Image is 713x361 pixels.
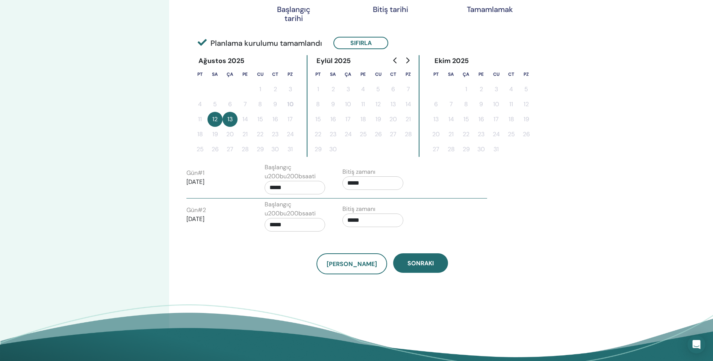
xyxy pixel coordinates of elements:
span: Planlama kurulumu tamamlandı [198,38,322,49]
button: 7 [238,97,253,112]
th: Salı [325,67,341,82]
button: 8 [253,97,268,112]
button: 4 [356,82,371,97]
button: 7 [444,97,459,112]
label: Bitiş zamanı [342,167,375,176]
button: 16 [268,112,283,127]
div: Bitiş tarihi [372,5,409,14]
button: 21 [238,127,253,142]
button: 8 [310,97,325,112]
p: [DATE] [186,215,247,224]
button: 18 [192,127,207,142]
button: 10 [283,97,298,112]
button: Go to next month [401,53,413,68]
button: 9 [325,97,341,112]
label: Gün # 1 [186,168,204,177]
th: Perşembe [356,67,371,82]
th: Cuma [253,67,268,82]
button: 29 [459,142,474,157]
th: Perşembe [238,67,253,82]
th: Pazartesi [310,67,325,82]
button: 6 [428,97,444,112]
label: Başlangıç u200bu200bsaati [265,163,325,181]
button: 3 [489,82,504,97]
button: 10 [341,97,356,112]
button: 15 [310,112,325,127]
button: 22 [459,127,474,142]
button: 1 [459,82,474,97]
button: 26 [519,127,534,142]
button: 29 [253,142,268,157]
button: 23 [268,127,283,142]
th: Pazar [519,67,534,82]
button: 19 [519,112,534,127]
button: 27 [223,142,238,157]
button: 16 [474,112,489,127]
button: 12 [207,112,223,127]
button: Sıfırla [333,37,388,49]
button: 25 [356,127,371,142]
button: 28 [238,142,253,157]
button: 22 [310,127,325,142]
button: 16 [325,112,341,127]
button: 5 [371,82,386,97]
button: 7 [401,82,416,97]
button: 30 [325,142,341,157]
th: Cumartesi [268,67,283,82]
button: 2 [325,82,341,97]
span: Sonraki [407,259,434,267]
button: 13 [386,97,401,112]
label: Gün # 2 [186,206,206,215]
button: 14 [401,97,416,112]
th: Cuma [489,67,504,82]
button: 15 [253,112,268,127]
th: Salı [207,67,223,82]
button: 30 [268,142,283,157]
th: Cumartesi [504,67,519,82]
button: 22 [253,127,268,142]
button: 25 [504,127,519,142]
button: 21 [401,112,416,127]
button: 23 [474,127,489,142]
button: 5 [207,97,223,112]
button: 24 [283,127,298,142]
button: 14 [238,112,253,127]
button: 24 [341,127,356,142]
th: Perşembe [474,67,489,82]
label: Bitiş zamanı [342,205,375,214]
button: 19 [207,127,223,142]
th: Çarşamba [341,67,356,82]
button: 1 [253,82,268,97]
button: 5 [519,82,534,97]
button: 26 [207,142,223,157]
button: 20 [223,127,238,142]
th: Pazar [401,67,416,82]
button: 10 [489,97,504,112]
button: 11 [192,112,207,127]
button: 9 [474,97,489,112]
button: 19 [371,112,386,127]
div: Ağustos 2025 [192,55,251,67]
span: [PERSON_NAME] [327,260,377,268]
button: 2 [268,82,283,97]
button: [PERSON_NAME] [316,253,387,274]
button: 17 [489,112,504,127]
button: 28 [444,142,459,157]
button: 20 [428,127,444,142]
button: 12 [371,97,386,112]
button: 31 [283,142,298,157]
button: 13 [428,112,444,127]
button: 6 [386,82,401,97]
p: [DATE] [186,177,247,187]
th: Çarşamba [223,67,238,82]
th: Pazar [283,67,298,82]
button: 3 [341,82,356,97]
th: Cuma [371,67,386,82]
button: 11 [356,97,371,112]
button: 27 [386,127,401,142]
div: Eylül 2025 [310,55,357,67]
button: 26 [371,127,386,142]
th: Cumartesi [386,67,401,82]
div: Open Intercom Messenger [687,335,705,353]
button: 31 [489,142,504,157]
